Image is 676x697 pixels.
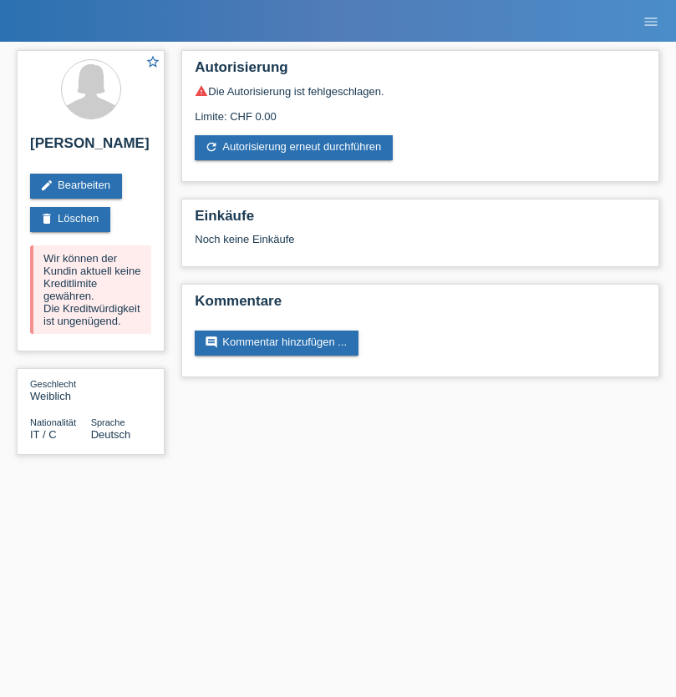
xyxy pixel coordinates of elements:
span: Geschlecht [30,379,76,389]
a: deleteLöschen [30,207,110,232]
a: star_border [145,54,160,72]
span: Nationalität [30,417,76,427]
a: menu [634,16,668,26]
h2: Einkäufe [195,208,646,233]
i: comment [205,336,218,349]
h2: Autorisierung [195,59,646,84]
div: Limite: CHF 0.00 [195,98,646,123]
i: star_border [145,54,160,69]
i: menu [643,13,659,30]
div: Wir können der Kundin aktuell keine Kreditlimite gewähren. Die Kreditwürdigkeit ist ungenügend. [30,245,151,334]
span: Sprache [91,417,125,427]
a: editBearbeiten [30,174,122,199]
a: refreshAutorisierung erneut durchführen [195,135,393,160]
a: commentKommentar hinzufügen ... [195,331,358,356]
div: Weiblich [30,377,91,402]
h2: [PERSON_NAME] [30,135,151,160]
span: Deutsch [91,428,131,441]
span: Italien / C / 02.08.2004 [30,428,57,441]
div: Noch keine Einkäufe [195,233,646,258]
i: warning [195,84,208,98]
i: edit [40,179,53,192]
i: refresh [205,140,218,154]
i: delete [40,212,53,225]
div: Die Autorisierung ist fehlgeschlagen. [195,84,646,98]
h2: Kommentare [195,293,646,318]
